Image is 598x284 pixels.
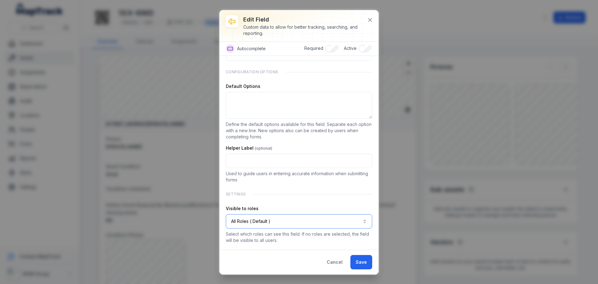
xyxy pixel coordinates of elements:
[226,214,372,229] button: All Roles ( Default )
[350,255,372,269] button: Save
[226,83,260,89] label: Default Options
[226,154,372,168] input: :r134:-form-item-label
[243,24,362,36] div: Custom data to allow for better tracking, searching, and reporting.
[226,205,259,212] label: Visible to roles
[226,121,372,140] p: Define the default options available for this field. Separate each option with a new line. New op...
[321,255,348,269] button: Cancel
[226,231,372,243] p: Select which roles can see this field. If no roles are selected, the field will be visible to all...
[226,92,372,119] textarea: :r133:-form-item-label
[344,46,357,51] span: Active
[226,171,372,183] p: Used to guide users in entering accurate information when submitting forms
[243,15,362,24] h3: Edit field
[237,46,266,52] span: Autocomplete
[226,145,272,151] label: Helper Label
[304,46,323,51] span: Required
[226,188,372,200] div: Settings
[226,66,372,78] div: Configuration Options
